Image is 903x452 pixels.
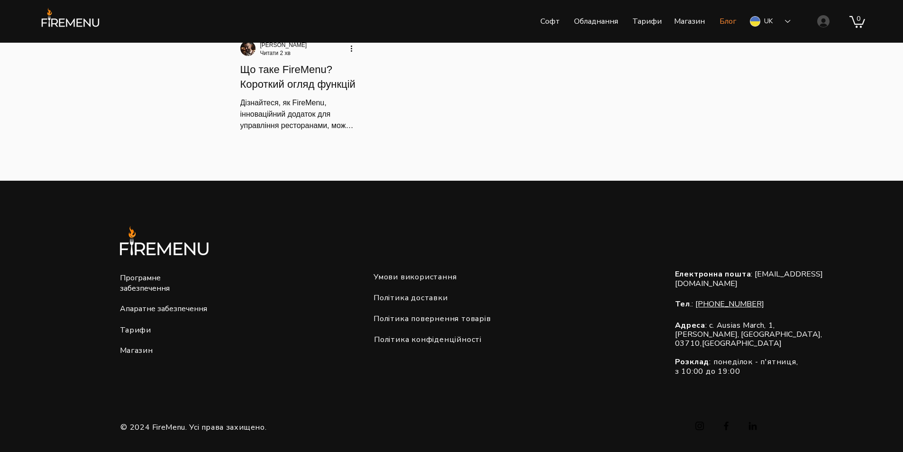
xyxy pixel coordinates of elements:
span: : понеділок - п'ятниця, з 10:00 до 19:00 [675,357,798,376]
span: [GEOGRAPHIC_DATA], [741,329,822,340]
span: .: [675,299,693,309]
span: Розклад [675,357,710,367]
span: : [675,269,753,279]
a: Політика конфіденційності [374,334,482,345]
a: Товарів у кошику: 0 [849,15,865,28]
a: Політика доставки [374,293,448,303]
nav: Сайт [475,9,743,33]
div: UK [764,17,773,26]
p: Тарифи [628,9,666,33]
p: Магазин [669,9,710,33]
img: Ukrainian [750,16,760,27]
img: Фото автора: José Martínez [240,41,255,56]
span: Тел [675,299,690,309]
text: 0 [857,14,860,22]
a: Політика повернення товарів [374,314,491,324]
img: Логотип FireMenu [117,224,212,268]
a: Тарифи [625,9,667,33]
a: Умови використання [374,272,456,282]
p: Блог [715,9,741,33]
a: Програмне забезпечення [120,273,170,294]
ul: Панель соцмереж [694,420,758,432]
span: © 2024 FireMenu. Усі права захищено. [120,422,266,433]
span: Читати 2 хв [260,50,291,56]
a: Магазин [667,9,712,33]
a: [EMAIL_ADDRESS][DOMAIN_NAME] [675,269,823,288]
a: Що таке FireMenu? Короткий огляд функцій [240,63,356,92]
span: Адреса [675,320,705,331]
button: Інші дії [349,43,361,54]
span: 03710, [675,338,702,349]
a: Магазин [120,345,153,356]
a: [PHONE_NUMBER] [695,299,764,309]
iframe: Wix Chat [858,407,903,452]
div: Language Selector: Ukrainian [743,10,797,32]
img: LinkedIn [747,420,758,432]
a: Апаратне забезпечення [120,304,207,314]
p: Обладнання [569,9,623,33]
a: Обладнання [566,9,625,33]
img: Instagram [694,420,705,432]
span: [GEOGRAPHIC_DATA] [675,320,822,349]
img: Facebook [721,420,732,432]
a: Софт [533,9,566,33]
a: Тарифи [120,325,151,335]
span: [PERSON_NAME], [675,329,739,340]
div: Дізнайтеся, як FireMenu, інноваційний додаток для управління ресторанами, може допомогти вам опти... [240,97,356,131]
a: Блог [712,9,743,33]
span: José Martínez [260,42,307,48]
span: : c. Ausias March, 1, [675,320,775,331]
span: Електронна пошта [675,269,751,279]
img: Логотип FireMenu [38,7,103,35]
p: Софт [536,9,565,33]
